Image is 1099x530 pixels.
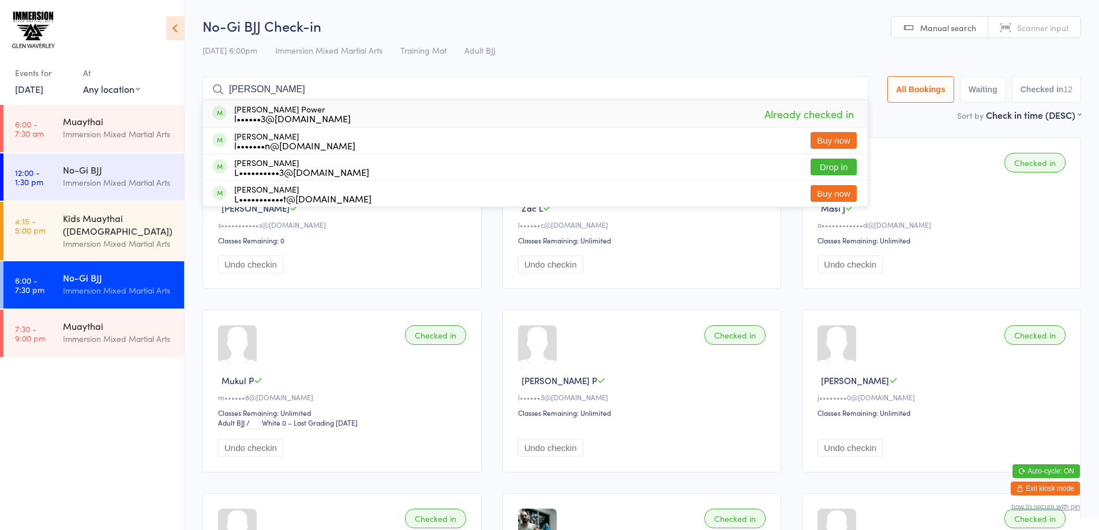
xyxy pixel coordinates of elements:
span: [PERSON_NAME] P [522,374,597,386]
span: Scanner input [1017,22,1069,33]
input: Search [202,76,868,103]
a: [DATE] [15,82,43,95]
div: Classes Remaining: Unlimited [518,235,770,245]
time: 7:30 - 9:00 pm [15,324,46,343]
span: [DATE] 6:00pm [202,44,257,56]
button: Undo checkin [817,439,883,457]
time: 12:00 - 1:30 pm [15,168,43,186]
div: Immersion Mixed Martial Arts [63,332,174,345]
div: [PERSON_NAME] [234,158,369,176]
button: Undo checkin [218,255,283,273]
div: Checked in [1004,153,1066,172]
div: Muaythai [63,115,174,127]
div: Checked in [704,325,766,345]
a: 12:00 -1:30 pmNo-Gi BJJImmersion Mixed Martial Arts [3,153,184,201]
div: [PERSON_NAME] [234,131,355,150]
button: Checked in12 [1012,76,1081,103]
div: L••••••••••3@[DOMAIN_NAME] [234,167,369,176]
span: [PERSON_NAME] [222,202,290,214]
span: Already checked in [762,104,857,124]
button: Drop in [811,159,857,175]
div: Check in time (DESC) [986,108,1081,121]
span: Training Mat [400,44,447,56]
div: Adult BJJ [218,418,245,427]
div: Muaythai [63,319,174,332]
div: Checked in [405,509,466,528]
h2: No-Gi BJJ Check-in [202,16,1081,35]
div: No-Gi BJJ [63,271,174,284]
div: s•••••••••••s@[DOMAIN_NAME] [218,220,470,230]
button: Undo checkin [518,255,583,273]
div: Classes Remaining: Unlimited [518,408,770,418]
div: At [83,63,140,82]
button: Undo checkin [518,439,583,457]
div: j••••••••0@[DOMAIN_NAME] [817,392,1069,402]
div: Checked in [704,509,766,528]
span: / White 0 – Last Grading [DATE] [246,418,358,427]
div: Classes Remaining: Unlimited [817,408,1069,418]
button: Auto-cycle: ON [1012,464,1080,478]
div: Any location [83,82,140,95]
div: Kids Muaythai ([DEMOGRAPHIC_DATA]) [63,212,174,237]
div: Classes Remaining: 0 [218,235,470,245]
div: L•••••••••••t@[DOMAIN_NAME] [234,194,372,203]
div: m••••••8@[DOMAIN_NAME] [218,392,470,402]
div: Classes Remaining: Unlimited [218,408,470,418]
button: Buy now [811,132,857,149]
span: Masi J [821,202,845,214]
div: Immersion Mixed Martial Arts [63,127,174,141]
button: how to secure with pin [1011,503,1080,511]
div: l••••••c@[DOMAIN_NAME] [518,220,770,230]
div: Immersion Mixed Martial Arts [63,284,174,297]
span: Immersion Mixed Martial Arts [275,44,382,56]
img: Immersion MMA Glen Waverley [12,9,55,52]
div: 12 [1063,85,1072,94]
a: 4:15 -5:00 pmKids Muaythai ([DEMOGRAPHIC_DATA])Immersion Mixed Martial Arts [3,202,184,260]
button: Undo checkin [817,255,883,273]
button: Buy now [811,185,857,202]
time: 4:15 - 5:00 pm [15,216,46,235]
div: Classes Remaining: Unlimited [817,235,1069,245]
div: l••••••3@[DOMAIN_NAME] [234,114,351,123]
a: 7:30 -9:00 pmMuaythaiImmersion Mixed Martial Arts [3,310,184,357]
button: Undo checkin [218,439,283,457]
span: [PERSON_NAME] [821,374,889,386]
span: Manual search [920,22,976,33]
div: l•••••••n@[DOMAIN_NAME] [234,141,355,150]
div: Events for [15,63,72,82]
button: All Bookings [887,76,954,103]
div: Checked in [1004,509,1066,528]
div: [PERSON_NAME] Power [234,104,351,123]
a: 6:00 -7:30 amMuaythaiImmersion Mixed Martial Arts [3,105,184,152]
a: 6:00 -7:30 pmNo-Gi BJJImmersion Mixed Martial Arts [3,261,184,309]
div: [PERSON_NAME] [234,185,372,203]
div: Checked in [1004,325,1066,345]
span: Zac L [522,202,543,214]
button: Exit kiosk mode [1011,482,1080,495]
div: No-Gi BJJ [63,163,174,176]
button: Waiting [960,76,1006,103]
time: 6:00 - 7:30 pm [15,276,44,294]
div: Immersion Mixed Martial Arts [63,176,174,189]
span: Mukul P [222,374,254,386]
div: l••••••3@[DOMAIN_NAME] [518,392,770,402]
div: Immersion Mixed Martial Arts [63,237,174,250]
label: Sort by [957,110,984,121]
div: Checked in [405,325,466,345]
div: a••••••••••••d@[DOMAIN_NAME] [817,220,1069,230]
time: 6:00 - 7:30 am [15,119,44,138]
span: Adult BJJ [464,44,496,56]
